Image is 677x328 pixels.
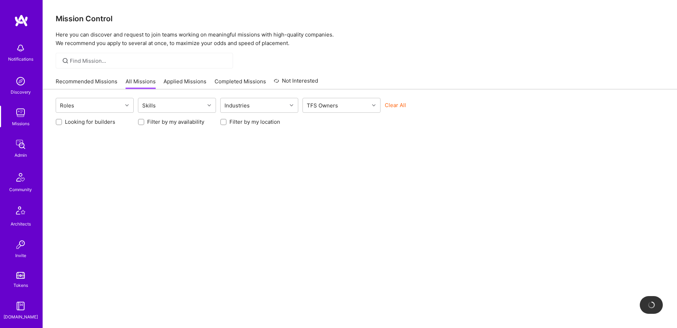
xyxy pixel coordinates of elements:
[215,78,266,89] a: Completed Missions
[9,186,32,193] div: Community
[647,300,656,309] img: loading
[13,41,28,55] img: bell
[163,78,206,89] a: Applied Missions
[207,104,211,107] i: icon Chevron
[56,30,664,48] p: Here you can discover and request to join teams working on meaningful missions with high-quality ...
[147,118,204,126] label: Filter by my availability
[65,118,115,126] label: Looking for builders
[15,151,27,159] div: Admin
[11,220,31,228] div: Architects
[13,106,28,120] img: teamwork
[13,299,28,313] img: guide book
[274,77,318,89] a: Not Interested
[13,137,28,151] img: admin teamwork
[385,101,406,109] button: Clear All
[56,14,664,23] h3: Mission Control
[14,14,28,27] img: logo
[16,272,25,279] img: tokens
[56,78,117,89] a: Recommended Missions
[61,57,70,65] i: icon SearchGrey
[12,169,29,186] img: Community
[125,104,129,107] i: icon Chevron
[372,104,376,107] i: icon Chevron
[13,238,28,252] img: Invite
[8,55,33,63] div: Notifications
[70,57,228,65] input: Find Mission...
[126,78,156,89] a: All Missions
[15,252,26,259] div: Invite
[12,120,29,127] div: Missions
[140,100,157,111] div: Skills
[13,282,28,289] div: Tokens
[13,74,28,88] img: discovery
[223,100,251,111] div: Industries
[4,313,38,321] div: [DOMAIN_NAME]
[12,203,29,220] img: Architects
[290,104,293,107] i: icon Chevron
[305,100,340,111] div: TFS Owners
[229,118,280,126] label: Filter by my location
[58,100,76,111] div: Roles
[11,88,31,96] div: Discovery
